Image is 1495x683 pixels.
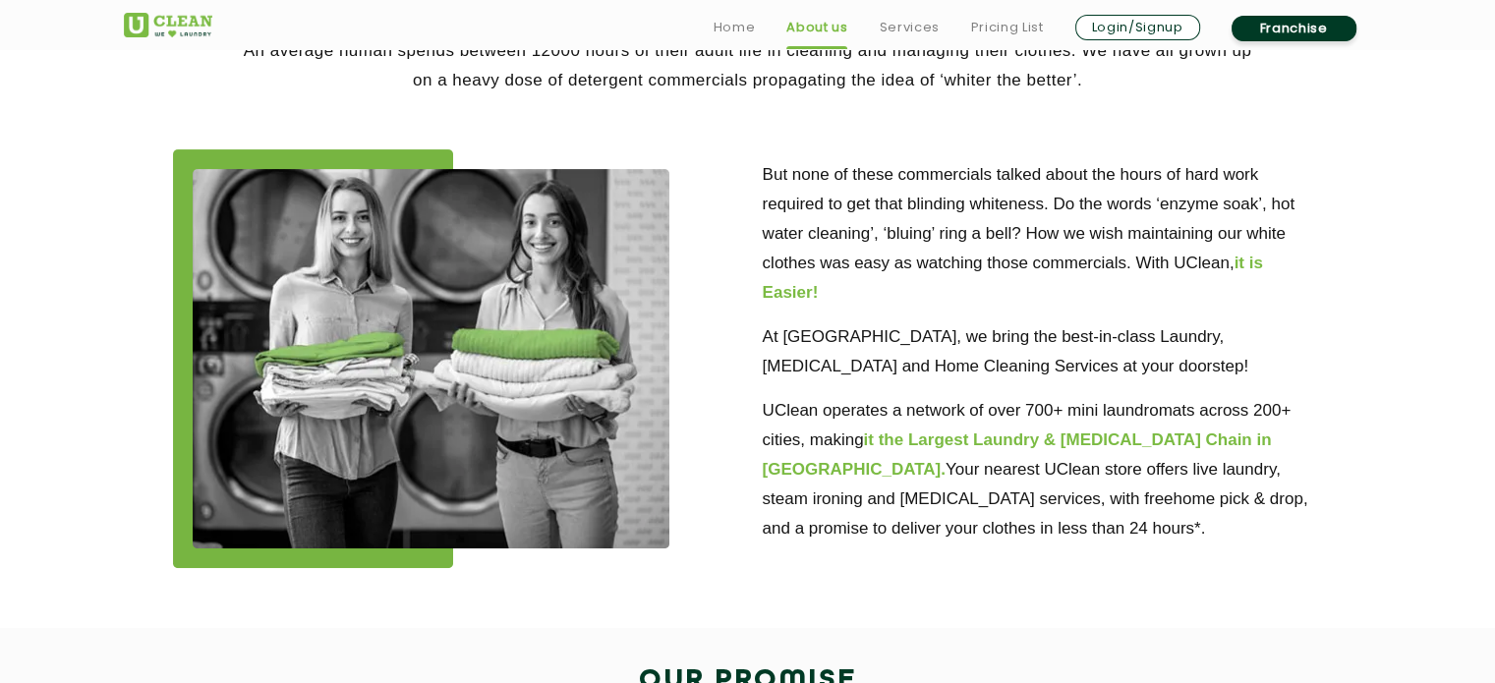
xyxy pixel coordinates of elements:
img: about_img_11zon.webp [193,169,669,548]
a: Home [714,16,756,39]
a: Services [879,16,939,39]
p: UClean operates a network of over 700+ mini laundromats across 200+ cities, making Your nearest U... [763,396,1323,543]
p: At [GEOGRAPHIC_DATA], we bring the best-in-class Laundry, [MEDICAL_DATA] and Home Cleaning Servic... [763,322,1323,381]
a: Franchise [1232,16,1356,41]
b: it the Largest Laundry & [MEDICAL_DATA] Chain in [GEOGRAPHIC_DATA]. [763,430,1272,479]
a: About us [786,16,847,39]
a: Pricing List [971,16,1044,39]
p: An average human spends between 12000 hours of their adult life in cleaning and managing their cl... [124,36,1372,95]
img: UClean Laundry and Dry Cleaning [124,13,212,37]
p: But none of these commercials talked about the hours of hard work required to get that blinding w... [763,160,1323,308]
a: Login/Signup [1075,15,1200,40]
